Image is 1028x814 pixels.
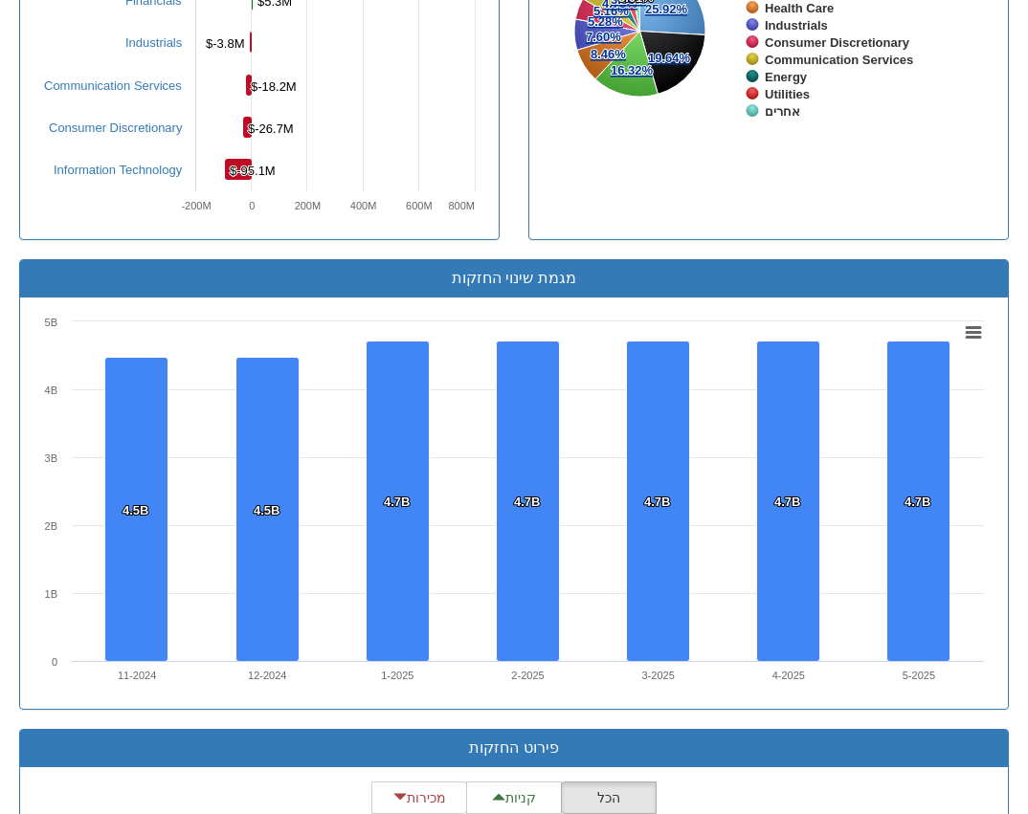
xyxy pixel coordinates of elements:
tspan: Health Care [765,1,834,15]
tspan: אחרים [765,104,800,119]
text: 400M [350,200,377,211]
tspan: 4.5B [254,503,279,517]
text: 4-2025 [772,670,805,681]
text: 1B [45,588,57,600]
tspan: 5.16% [593,4,629,18]
tspan: 8.46% [591,47,626,61]
tspan: $-26.7M [248,121,294,136]
text: 200M [295,200,322,211]
tspan: 4.7B [774,495,800,509]
text: 11-2024 [118,670,156,681]
h3: מגמת שינוי החזקות [34,270,994,287]
tspan: $-3.8M [206,36,244,51]
tspan: 4.7B [514,495,540,509]
a: Consumer Discretionary [49,121,182,135]
tspan: 4.5B [123,503,148,517]
button: קניות [466,781,562,814]
text: 3-2025 [642,670,675,681]
text: 0 [52,656,57,668]
tspan: 4.7B [905,495,930,509]
tspan: Consumer Discretionary [765,35,910,50]
text: 2B [45,520,57,532]
text: 0 [249,200,255,211]
tspan: Energy [765,70,808,84]
tspan: 19.64% [648,51,691,65]
button: מכירות [371,781,467,814]
text: -200M [181,200,211,211]
tspan: 4.7B [644,495,670,509]
tspan: $-18.2M [251,79,297,94]
text: 5-2025 [903,670,935,681]
text: 12-2024 [248,670,286,681]
text: 1-2025 [381,670,413,681]
text: 800M [448,200,475,211]
tspan: Utilities [765,87,810,101]
text: 3B [45,452,57,464]
a: Industrials [125,35,182,50]
tspan: $-95.1M [230,164,276,178]
text: 600M [406,200,433,211]
tspan: 4.7B [384,495,410,509]
text: 5B [45,317,57,328]
tspan: 5.28% [588,14,623,29]
button: הכל [561,781,657,814]
tspan: 16.32% [611,63,654,77]
a: Information Technology [54,163,182,177]
tspan: Industrials [765,18,828,33]
tspan: Communication Services [765,53,913,67]
a: Communication Services [44,78,182,93]
h3: פירוט החזקות [34,739,994,757]
text: 2-2025 [511,670,544,681]
text: 4B [45,385,57,396]
tspan: 25.92% [645,2,688,16]
tspan: 7.60% [586,30,621,44]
